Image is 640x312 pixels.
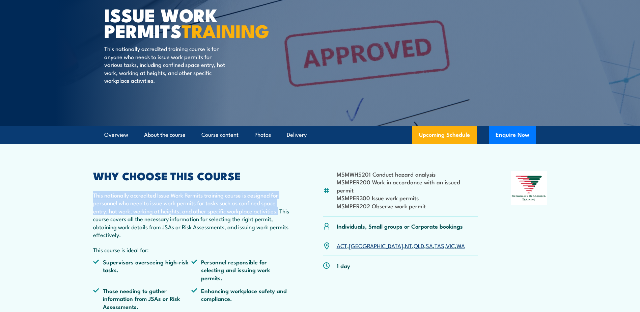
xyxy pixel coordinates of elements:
[104,45,227,84] p: This nationally accredited training course is for anyone who needs to issue work permits for vari...
[405,241,412,250] a: NT
[104,126,128,144] a: Overview
[182,16,269,44] strong: TRAINING
[337,242,465,250] p: , , , , , , ,
[435,241,444,250] a: TAS
[414,241,424,250] a: QLD
[201,126,239,144] a: Course content
[426,241,433,250] a: SA
[93,171,290,180] h2: WHY CHOOSE THIS COURSE
[191,258,290,282] li: Personnel responsible for selecting and issuing work permits.
[254,126,271,144] a: Photos
[93,191,290,238] p: This nationally accredited Issue Work Permits training course is designed for personnel who need ...
[446,241,455,250] a: VIC
[511,171,547,205] img: Nationally Recognised Training logo.
[337,262,350,269] p: 1 day
[337,178,478,194] li: MSMPER200 Work in accordance with an issued permit
[337,194,478,202] li: MSMPER300 Issue work permits
[287,126,307,144] a: Delivery
[337,222,463,230] p: Individuals, Small groups or Corporate bookings
[489,126,536,144] button: Enquire Now
[349,241,403,250] a: [GEOGRAPHIC_DATA]
[412,126,477,144] a: Upcoming Schedule
[456,241,465,250] a: WA
[191,287,290,310] li: Enhancing workplace safety and compliance.
[93,246,290,254] p: This course is ideal for:
[93,258,192,282] li: Supervisors overseeing high-risk tasks.
[93,287,192,310] li: Those needing to gather information from JSAs or Risk Assessments.
[337,170,478,178] li: MSMWHS201 Conduct hazard analysis
[337,241,347,250] a: ACT
[144,126,186,144] a: About the course
[337,202,478,210] li: MSMPER202 Observe work permit
[104,7,271,38] h1: Issue Work Permits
